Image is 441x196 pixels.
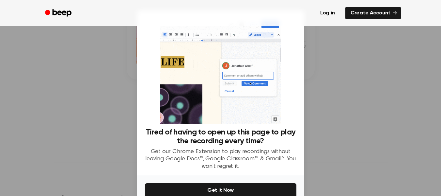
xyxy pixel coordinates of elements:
p: Get our Chrome Extension to play recordings without leaving Google Docs™, Google Classroom™, & Gm... [145,148,296,170]
img: Beep extension in action [160,18,281,124]
a: Create Account [345,7,401,19]
a: Beep [40,7,77,20]
h3: Tired of having to open up this page to play the recording every time? [145,128,296,146]
a: Log in [314,6,341,21]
